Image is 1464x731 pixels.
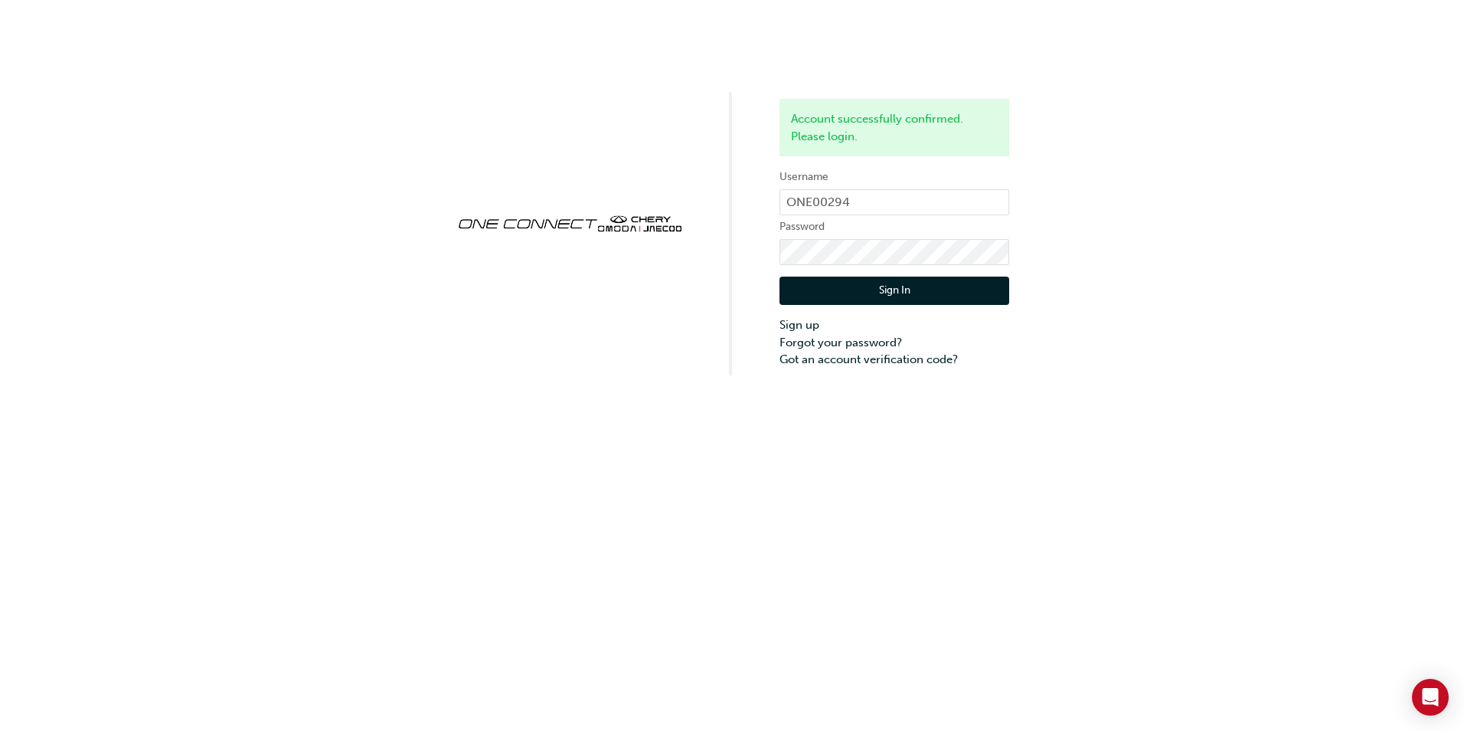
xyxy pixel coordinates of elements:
[455,202,685,242] img: oneconnect
[779,99,1009,156] div: Account successfully confirmed. Please login.
[779,218,1009,236] label: Password
[779,277,1009,306] button: Sign In
[779,168,1009,186] label: Username
[779,351,1009,369] a: Got an account verification code?
[779,189,1009,215] input: Username
[1412,679,1449,716] div: Open Intercom Messenger
[779,334,1009,352] a: Forgot your password?
[779,316,1009,334] a: Sign up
